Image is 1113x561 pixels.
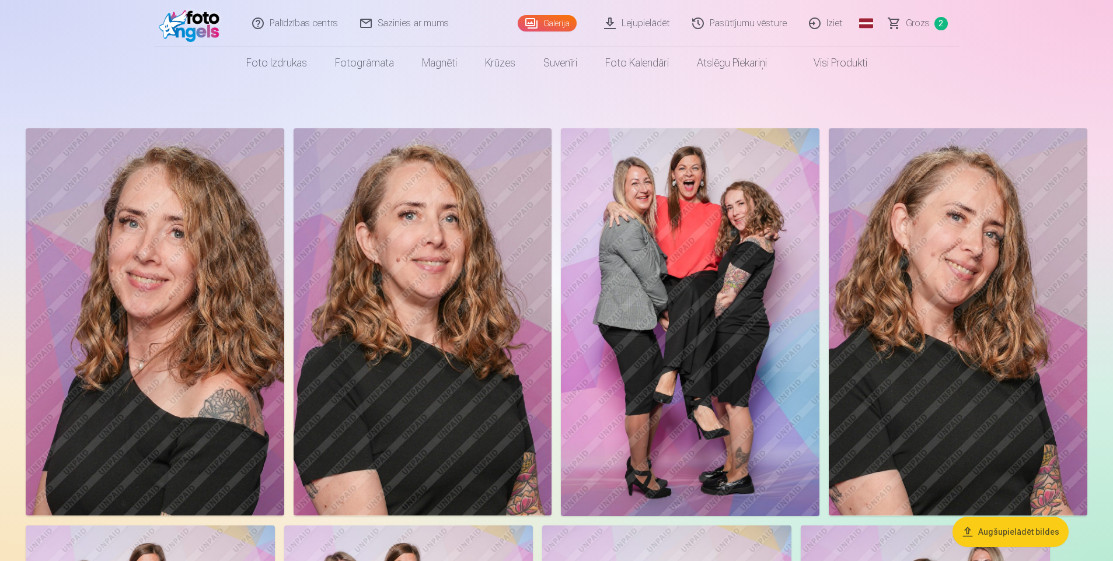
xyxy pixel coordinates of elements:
a: Foto kalendāri [591,47,683,79]
a: Foto izdrukas [232,47,321,79]
span: Grozs [906,16,930,30]
a: Krūzes [471,47,529,79]
a: Magnēti [408,47,471,79]
a: Suvenīri [529,47,591,79]
img: /fa1 [159,5,226,42]
a: Fotogrāmata [321,47,408,79]
button: Augšupielādēt bildes [952,517,1069,547]
a: Visi produkti [781,47,881,79]
span: 2 [934,17,948,30]
a: Atslēgu piekariņi [683,47,781,79]
a: Galerija [518,15,577,31]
